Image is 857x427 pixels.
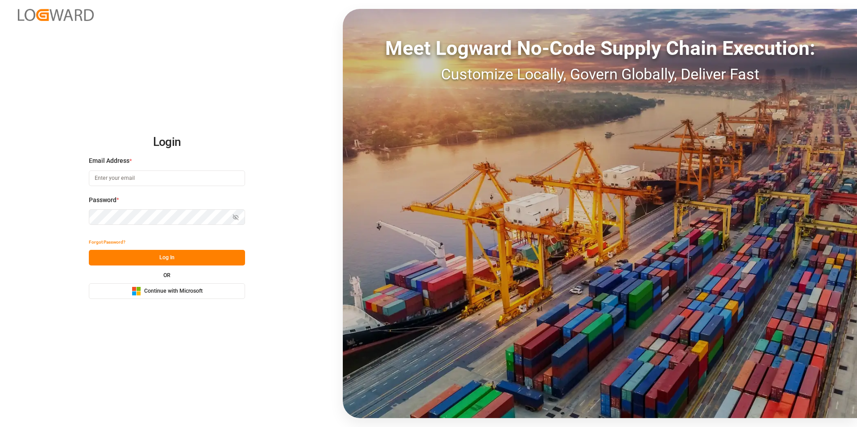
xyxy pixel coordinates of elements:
[89,283,245,299] button: Continue with Microsoft
[144,287,203,295] span: Continue with Microsoft
[89,128,245,157] h2: Login
[18,9,94,21] img: Logward_new_orange.png
[89,250,245,265] button: Log In
[343,63,857,86] div: Customize Locally, Govern Globally, Deliver Fast
[89,156,129,166] span: Email Address
[343,33,857,63] div: Meet Logward No-Code Supply Chain Execution:
[163,273,171,278] small: OR
[89,170,245,186] input: Enter your email
[89,195,116,205] span: Password
[89,234,125,250] button: Forgot Password?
